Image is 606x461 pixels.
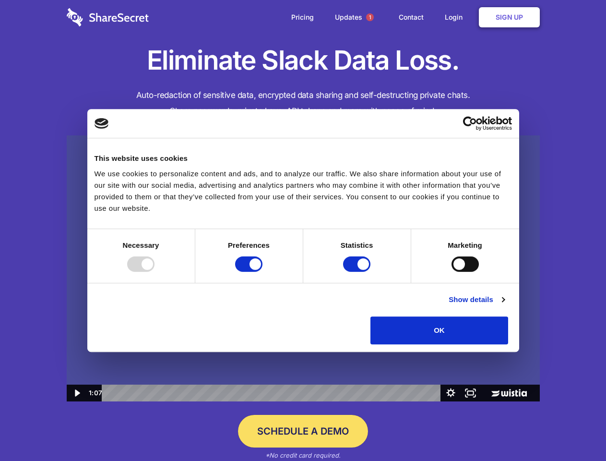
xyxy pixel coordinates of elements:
a: Sign Up [479,7,540,27]
div: We use cookies to personalize content and ads, and to analyze our traffic. We also share informat... [95,168,512,214]
a: Show details [449,294,504,305]
strong: Necessary [123,241,159,249]
a: Wistia Logo -- Learn More [480,385,539,401]
a: Contact [389,2,433,32]
h4: Auto-redaction of sensitive data, encrypted data sharing and self-destructing private chats. Shar... [67,87,540,119]
strong: Preferences [228,241,270,249]
a: Usercentrics Cookiebot - opens in a new window [428,116,512,131]
img: Sharesecret [67,135,540,402]
div: This website uses cookies [95,153,512,164]
em: *No credit card required. [265,451,341,459]
a: Pricing [282,2,323,32]
button: Play Video [67,385,86,401]
a: Schedule a Demo [238,415,368,448]
span: 1 [366,13,374,21]
strong: Marketing [448,241,482,249]
a: Login [435,2,477,32]
img: logo-wordmark-white-trans-d4663122ce5f474addd5e946df7df03e33cb6a1c49d2221995e7729f52c070b2.svg [67,8,149,26]
h1: Eliminate Slack Data Loss. [67,43,540,78]
div: Playbar [109,385,436,401]
button: Show settings menu [441,385,461,401]
button: OK [370,316,508,344]
img: logo [95,118,109,129]
strong: Statistics [341,241,373,249]
button: Fullscreen [461,385,480,401]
